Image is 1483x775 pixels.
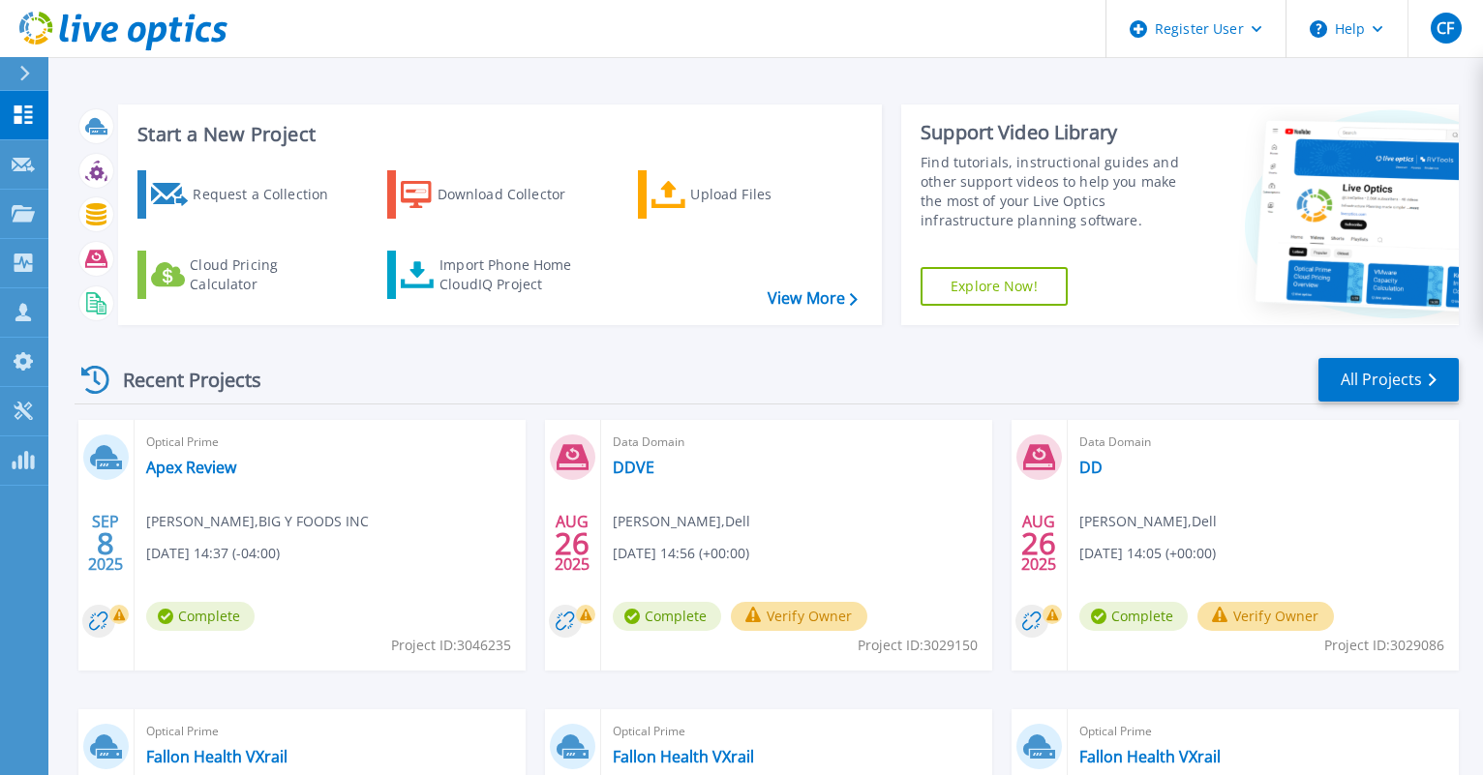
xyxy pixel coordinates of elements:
a: Apex Review [146,458,236,477]
div: SEP 2025 [87,508,124,579]
span: Complete [1079,602,1188,631]
a: DDVE [613,458,654,477]
div: Support Video Library [921,120,1200,145]
span: [PERSON_NAME] , Dell [613,511,750,532]
a: Explore Now! [921,267,1068,306]
span: CF [1437,20,1454,36]
a: Fallon Health VXrail [146,747,288,766]
h3: Start a New Project [137,124,857,145]
a: Cloud Pricing Calculator [137,251,353,299]
div: Import Phone Home CloudIQ Project [439,255,590,294]
span: 26 [555,535,590,551]
span: Optical Prime [146,721,514,742]
a: View More [768,289,858,308]
div: AUG 2025 [1020,508,1057,579]
span: Project ID: 3046235 [391,635,511,656]
span: Project ID: 3029086 [1324,635,1444,656]
button: Verify Owner [1197,602,1334,631]
span: Optical Prime [146,432,514,453]
div: Request a Collection [193,175,348,214]
span: [DATE] 14:05 (+00:00) [1079,543,1216,564]
div: Find tutorials, instructional guides and other support videos to help you make the most of your L... [921,153,1200,230]
span: 26 [1021,535,1056,551]
a: Fallon Health VXrail [613,747,754,766]
span: Project ID: 3029150 [858,635,978,656]
span: Complete [146,602,255,631]
span: Optical Prime [613,721,981,742]
div: AUG 2025 [554,508,590,579]
a: All Projects [1318,358,1459,402]
span: [DATE] 14:56 (+00:00) [613,543,749,564]
a: Request a Collection [137,170,353,219]
span: Complete [613,602,721,631]
div: Download Collector [438,175,592,214]
div: Upload Files [690,175,845,214]
button: Verify Owner [731,602,867,631]
a: Fallon Health VXrail [1079,747,1221,766]
span: [PERSON_NAME] , Dell [1079,511,1217,532]
div: Recent Projects [75,356,288,403]
a: Upload Files [638,170,854,219]
span: Data Domain [1079,432,1447,453]
a: Download Collector [387,170,603,219]
a: DD [1079,458,1103,477]
span: 8 [97,535,114,551]
span: [DATE] 14:37 (-04:00) [146,543,280,564]
span: Data Domain [613,432,981,453]
span: Optical Prime [1079,721,1447,742]
div: Cloud Pricing Calculator [190,255,345,294]
span: [PERSON_NAME] , BIG Y FOODS INC [146,511,369,532]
